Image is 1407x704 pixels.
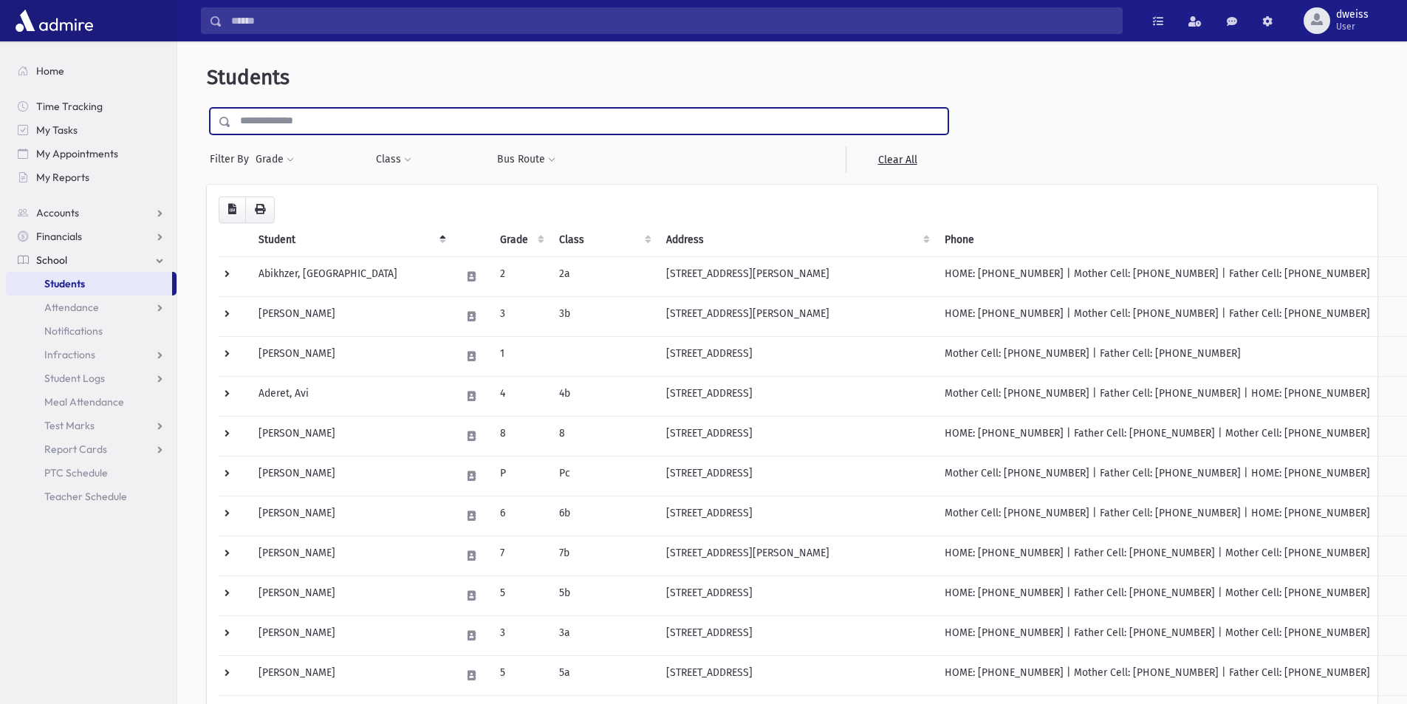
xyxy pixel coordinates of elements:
span: Student Logs [44,372,105,385]
span: Accounts [36,206,79,219]
img: AdmirePro [12,6,97,35]
td: [STREET_ADDRESS] [657,416,936,456]
td: 6b [550,496,657,536]
a: My Appointments [6,142,177,165]
a: Accounts [6,201,177,225]
a: Home [6,59,177,83]
span: Home [36,64,64,78]
td: 3 [491,615,550,655]
td: 5 [491,655,550,695]
a: My Tasks [6,118,177,142]
td: Abikhzer, [GEOGRAPHIC_DATA] [250,256,452,296]
td: [STREET_ADDRESS][PERSON_NAME] [657,256,936,296]
button: Print [245,196,275,223]
span: School [36,253,67,267]
span: Financials [36,230,82,243]
td: [PERSON_NAME] [250,655,452,695]
input: Search [222,7,1122,34]
th: Student: activate to sort column descending [250,223,452,257]
th: Address: activate to sort column ascending [657,223,936,257]
a: School [6,248,177,272]
span: Filter By [210,151,255,167]
td: [STREET_ADDRESS] [657,456,936,496]
span: My Tasks [36,123,78,137]
a: Students [6,272,172,295]
td: [PERSON_NAME] [250,336,452,376]
td: [PERSON_NAME] [250,615,452,655]
a: Attendance [6,295,177,319]
a: Teacher Schedule [6,485,177,508]
span: Report Cards [44,442,107,456]
button: Class [375,146,412,173]
td: 3 [491,296,550,336]
a: Notifications [6,319,177,343]
td: 2a [550,256,657,296]
td: [STREET_ADDRESS] [657,615,936,655]
button: Bus Route [496,146,556,173]
td: 5b [550,575,657,615]
span: Students [44,277,85,290]
td: [PERSON_NAME] [250,416,452,456]
td: Aderet, Avi [250,376,452,416]
td: [STREET_ADDRESS][PERSON_NAME] [657,536,936,575]
span: PTC Schedule [44,466,108,479]
a: Meal Attendance [6,390,177,414]
td: [STREET_ADDRESS] [657,496,936,536]
td: Pc [550,456,657,496]
th: Grade: activate to sort column ascending [491,223,550,257]
td: [STREET_ADDRESS] [657,336,936,376]
td: 7b [550,536,657,575]
span: Students [207,65,290,89]
span: Teacher Schedule [44,490,127,503]
td: [STREET_ADDRESS] [657,655,936,695]
td: 1 [491,336,550,376]
span: dweiss [1336,9,1369,21]
td: [PERSON_NAME] [250,575,452,615]
td: [STREET_ADDRESS][PERSON_NAME] [657,296,936,336]
span: Test Marks [44,419,95,432]
td: [PERSON_NAME] [250,456,452,496]
a: Infractions [6,343,177,366]
a: PTC Schedule [6,461,177,485]
button: Grade [255,146,295,173]
td: [PERSON_NAME] [250,496,452,536]
td: 4 [491,376,550,416]
td: [STREET_ADDRESS] [657,376,936,416]
a: Clear All [846,146,948,173]
td: 3b [550,296,657,336]
td: 8 [550,416,657,456]
td: [STREET_ADDRESS] [657,575,936,615]
td: 5a [550,655,657,695]
a: My Reports [6,165,177,189]
a: Test Marks [6,414,177,437]
td: 7 [491,536,550,575]
button: CSV [219,196,246,223]
span: Meal Attendance [44,395,124,409]
td: 2 [491,256,550,296]
span: My Appointments [36,147,118,160]
td: P [491,456,550,496]
th: Class: activate to sort column ascending [550,223,657,257]
span: Infractions [44,348,95,361]
td: 6 [491,496,550,536]
a: Report Cards [6,437,177,461]
span: Time Tracking [36,100,103,113]
td: 5 [491,575,550,615]
td: 4b [550,376,657,416]
td: 8 [491,416,550,456]
a: Time Tracking [6,95,177,118]
td: [PERSON_NAME] [250,296,452,336]
td: 3a [550,615,657,655]
td: [PERSON_NAME] [250,536,452,575]
a: Financials [6,225,177,248]
span: User [1336,21,1369,33]
span: Attendance [44,301,99,314]
a: Student Logs [6,366,177,390]
span: Notifications [44,324,103,338]
span: My Reports [36,171,89,184]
